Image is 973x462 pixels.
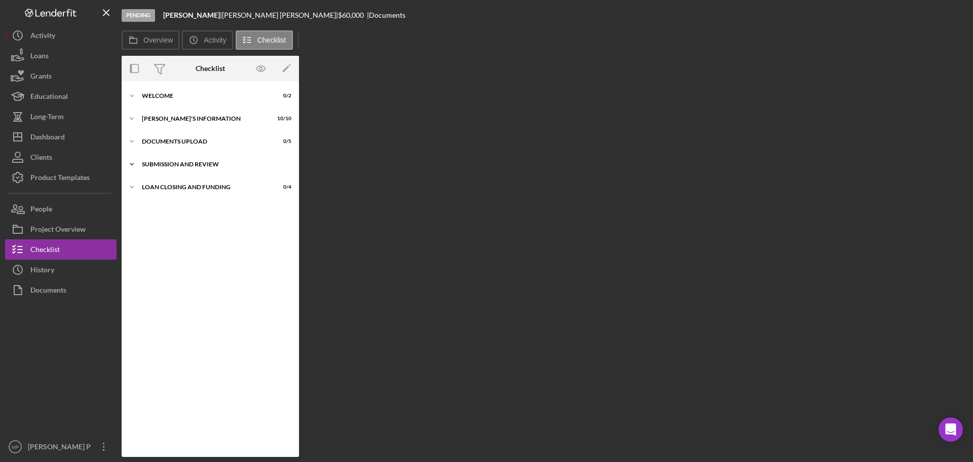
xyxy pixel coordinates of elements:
[196,64,225,73] div: Checklist
[273,138,291,145] div: 0 / 5
[5,199,117,219] button: People
[30,167,90,190] div: Product Templates
[939,417,963,442] div: Open Intercom Messenger
[30,127,65,150] div: Dashboard
[25,437,91,459] div: [PERSON_NAME] P
[273,184,291,190] div: 0 / 4
[5,437,117,457] button: MP[PERSON_NAME] P
[273,93,291,99] div: 0 / 2
[30,147,52,170] div: Clients
[30,25,55,48] div: Activity
[142,116,266,122] div: [PERSON_NAME]'S INFORMATION
[338,11,364,19] span: $60,000
[142,184,266,190] div: LOAN CLOSING AND FUNDING
[5,127,117,147] button: Dashboard
[30,86,68,109] div: Educational
[142,138,266,145] div: DOCUMENTS UPLOAD
[5,106,117,127] button: Long-Term
[30,239,60,262] div: Checklist
[5,280,117,300] button: Documents
[30,106,64,129] div: Long-Term
[163,11,220,19] b: [PERSON_NAME]
[5,239,117,260] button: Checklist
[30,219,86,242] div: Project Overview
[367,11,405,19] div: | Documents
[30,46,49,68] div: Loans
[30,199,52,222] div: People
[143,36,173,44] label: Overview
[273,116,291,122] div: 10 / 10
[182,30,233,50] button: Activity
[163,11,222,19] div: |
[5,147,117,167] button: Clients
[257,36,286,44] label: Checklist
[5,86,117,106] button: Educational
[5,260,117,280] button: History
[30,280,66,303] div: Documents
[5,219,117,239] button: Project Overview
[30,260,54,282] div: History
[5,46,117,66] button: Loans
[222,11,338,19] div: [PERSON_NAME] [PERSON_NAME] |
[122,9,155,22] div: Pending
[5,66,117,86] button: Grants
[5,25,117,46] button: Activity
[142,93,266,99] div: WELCOME
[30,66,52,89] div: Grants
[142,161,286,167] div: SUBMISSION AND REVIEW
[12,444,19,450] text: MP
[236,30,293,50] button: Checklist
[204,36,226,44] label: Activity
[5,167,117,188] button: Product Templates
[122,30,179,50] button: Overview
